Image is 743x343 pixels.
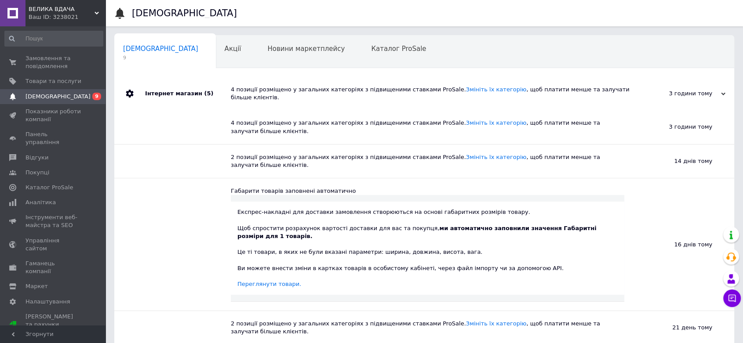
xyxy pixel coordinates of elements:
[25,54,81,70] span: Замовлення та повідомлення
[25,313,81,337] span: [PERSON_NAME] та рахунки
[723,289,741,307] button: Чат з покупцем
[204,90,213,97] span: (5)
[624,110,734,144] div: 3 години тому
[624,144,734,178] div: 14 днів тому
[237,225,596,239] b: ми автоматично заповнили значення Габаритні розміри для 1 товарів.
[25,77,81,85] span: Товари та послуги
[4,31,103,47] input: Пошук
[29,13,106,21] div: Ваш ID: 3238021
[145,77,231,110] div: Інтернет магазин
[466,119,527,126] a: Змініть їх категорію
[25,199,56,206] span: Аналітика
[92,93,101,100] span: 9
[637,90,725,97] div: 3 години тому
[231,153,624,169] div: 2 позиції розміщено у загальних категоріях з підвищеними ставками ProSale. , щоб платити менше та...
[29,5,95,13] span: ВЕЛИКА ВДАЧА
[237,281,301,287] a: Переглянути товари.
[123,45,198,53] span: [DEMOGRAPHIC_DATA]
[624,178,734,311] div: 16 днів тому
[123,54,198,61] span: 9
[132,8,237,18] h1: [DEMOGRAPHIC_DATA]
[231,187,624,195] div: Габарити товарів заповнені автоматично
[371,45,426,53] span: Каталог ProSale
[267,45,345,53] span: Новини маркетплейсу
[466,86,527,93] a: Змініть їх категорію
[25,260,81,275] span: Гаманець компанії
[231,86,637,101] div: 4 позиції розміщено у загальних категоріях з підвищеними ставками ProSale. , щоб платити менше та...
[25,130,81,146] span: Панель управління
[237,208,618,288] div: Експрес-накладні для доставки замовлення створюються на основі габаритних розмірів товару. Щоб сп...
[225,45,241,53] span: Акції
[25,237,81,253] span: Управління сайтом
[466,320,527,327] a: Змініть їх категорію
[25,213,81,229] span: Інструменти веб-майстра та SEO
[25,282,48,290] span: Маркет
[25,93,91,101] span: [DEMOGRAPHIC_DATA]
[25,298,70,306] span: Налаштування
[25,154,48,162] span: Відгуки
[466,154,527,160] a: Змініть їх категорію
[231,320,624,336] div: 2 позиції розміщено у загальних категоріях з підвищеними ставками ProSale. , щоб платити менше та...
[25,169,49,177] span: Покупці
[231,119,624,135] div: 4 позиції розміщено у загальних категоріях з підвищеними ставками ProSale. , щоб платити менше та...
[25,184,73,191] span: Каталог ProSale
[25,108,81,123] span: Показники роботи компанії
